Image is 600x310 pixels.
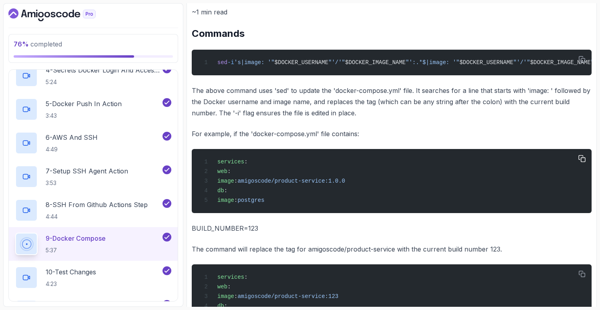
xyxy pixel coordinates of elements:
[217,284,227,290] span: web
[234,293,237,300] span: :
[227,59,234,66] span: -i
[15,98,171,121] button: 5-Docker Push In Action3:43
[46,280,96,288] p: 4:23
[192,85,592,119] p: The above command uses 'sed' to update the 'docker-compose.yml' file. It searches for a line that...
[46,213,148,221] p: 4:44
[192,223,592,234] p: BUILD_NUMBER=123
[234,197,237,203] span: :
[46,246,106,254] p: 5:37
[15,199,171,221] button: 8-SSH From Github Actions Step4:44
[46,179,128,187] p: 3:53
[14,40,62,48] span: completed
[192,27,592,40] h2: Commands
[15,233,171,255] button: 9-Docker Compose5:37
[217,303,224,309] span: db
[237,197,264,203] span: postgres
[237,293,338,300] span: amigoscode/product-service:123
[217,159,244,165] span: services
[328,59,345,66] span: "'/'"
[530,59,590,66] span: $DOCKER_IMAGE_NAME
[217,178,234,184] span: image
[46,65,161,75] p: 4 - Secrets Docker Login And Access Token
[46,200,148,209] p: 8 - SSH From Github Actions Step
[227,168,231,175] span: :
[46,99,122,109] p: 5 - Docker Push In Action
[8,8,114,21] a: Dashboard
[46,234,106,243] p: 9 - Docker Compose
[46,145,98,153] p: 4:49
[217,274,244,280] span: services
[217,293,234,300] span: image
[192,244,592,255] p: The command will replace the tag for amigoscode/product-service with the current build number 123.
[275,59,328,66] span: $DOCKER_USERNAME
[227,284,231,290] span: :
[15,266,171,289] button: 10-Test Changes4:23
[46,112,122,120] p: 3:43
[224,303,227,309] span: :
[46,267,96,277] p: 10 - Test Changes
[406,59,460,66] span: "':.*$|image: '"
[15,132,171,154] button: 6-AWS And SSH4:49
[14,40,29,48] span: 76 %
[15,165,171,188] button: 7-Setup SSH Agent Action3:53
[46,78,161,86] p: 5:24
[192,6,592,18] p: ~1 min read
[217,187,224,194] span: db
[460,59,513,66] span: $DOCKER_USERNAME
[192,128,592,139] p: For example, if the 'docker-compose.yml' file contains:
[15,64,171,87] button: 4-Secrets Docker Login And Access Token5:24
[234,178,237,184] span: :
[217,168,227,175] span: web
[217,197,234,203] span: image
[234,59,275,66] span: 's|image: '"
[237,178,345,184] span: amigoscode/product-service:1.0.0
[345,59,405,66] span: $DOCKER_IMAGE_NAME
[244,274,247,280] span: :
[513,59,530,66] span: "'/'"
[46,133,98,142] p: 6 - AWS And SSH
[46,166,128,176] p: 7 - Setup SSH Agent Action
[224,187,227,194] span: :
[244,159,247,165] span: :
[217,59,227,66] span: sed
